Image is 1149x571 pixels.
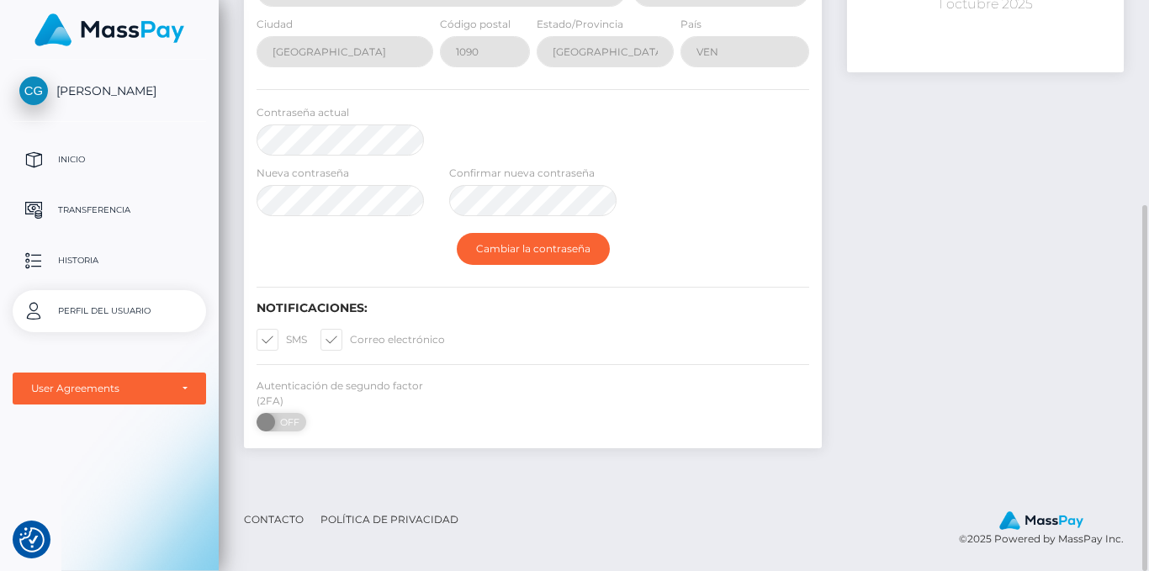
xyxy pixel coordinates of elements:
label: Confirmar nueva contraseña [449,166,595,181]
p: Perfil del usuario [19,299,199,324]
img: Revisit consent button [19,527,45,552]
button: Cambiar la contraseña [457,233,610,265]
label: Ciudad [257,17,293,32]
label: Estado/Provincia [537,17,623,32]
a: Política de privacidad [314,506,465,532]
label: SMS [257,329,307,351]
h6: Notificaciones: [257,301,809,315]
button: User Agreements [13,373,206,404]
a: Transferencia [13,189,206,231]
label: Contraseña actual [257,105,349,120]
span: [PERSON_NAME] [13,83,206,98]
a: Perfil del usuario [13,290,206,332]
a: Contacto [237,506,310,532]
img: MassPay [999,511,1083,530]
label: Nueva contraseña [257,166,349,181]
label: Autenticación de segundo factor (2FA) [257,378,424,409]
label: Correo electrónico [320,329,445,351]
label: País [680,17,702,32]
a: Inicio [13,139,206,181]
button: Consent Preferences [19,527,45,552]
span: OFF [266,413,308,431]
p: Historia [19,248,199,273]
a: Historia [13,240,206,282]
label: Código postal [440,17,511,32]
p: Inicio [19,147,199,172]
img: MassPay [34,13,184,46]
p: Transferencia [19,198,199,223]
div: © 2025 Powered by MassPay Inc. [959,510,1136,547]
div: User Agreements [31,382,169,395]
